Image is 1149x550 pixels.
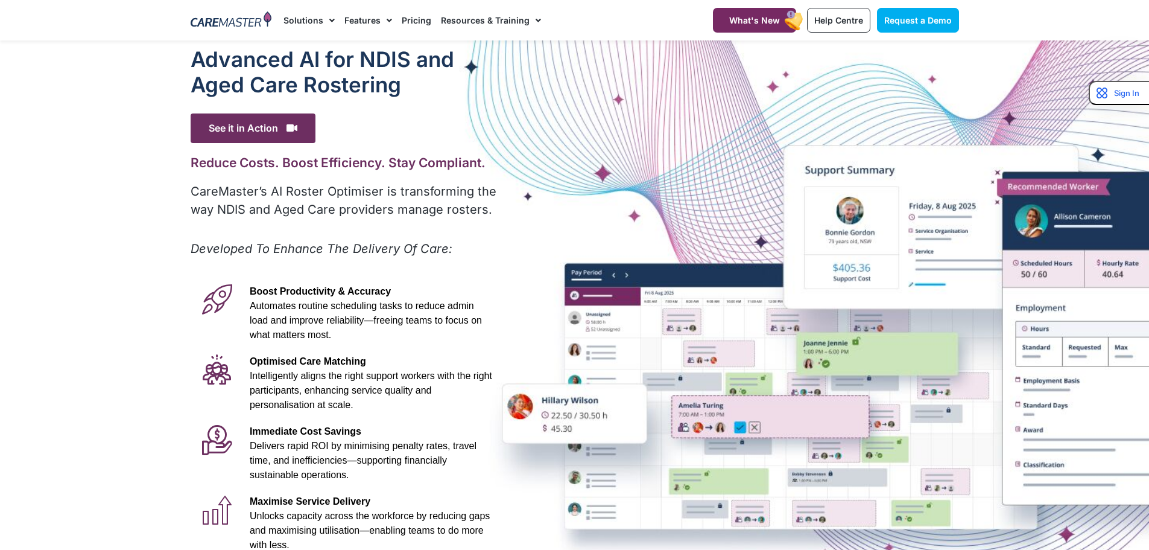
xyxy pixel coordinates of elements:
[191,11,272,30] img: CareMaster Logo
[191,155,499,170] h2: Reduce Costs. Boost Efficiency. Stay Compliant.
[250,301,482,340] span: Automates routine scheduling tasks to reduce admin load and improve reliability—freeing teams to ...
[250,496,370,507] span: Maximise Service Delivery
[250,371,492,410] span: Intelligently aligns the right support workers with the right participants, enhancing service qua...
[713,8,796,33] a: What's New
[250,356,366,366] span: Optimised Care Matching
[250,426,361,436] span: Immediate Cost Savings
[807,8,870,33] a: Help Centre
[191,182,499,219] p: CareMaster’s AI Roster Optimiser is transforming the way NDIS and Aged Care providers manage rost...
[884,15,952,25] span: Request a Demo
[191,241,452,256] em: Developed To Enhance The Delivery Of Care:
[191,114,315,143] span: See it in Action
[250,511,490,550] span: Unlocks capacity across the workforce by reducing gaps and maximising utilisation—enabling teams ...
[814,15,863,25] span: Help Centre
[250,441,476,480] span: Delivers rapid ROI by minimising penalty rates, travel time, and inefficiencies—supporting financ...
[877,8,959,33] a: Request a Demo
[250,286,391,296] span: Boost Productivity & Accuracy
[191,46,499,97] h1: Advanced Al for NDIS and Aged Care Rostering
[729,15,780,25] span: What's New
